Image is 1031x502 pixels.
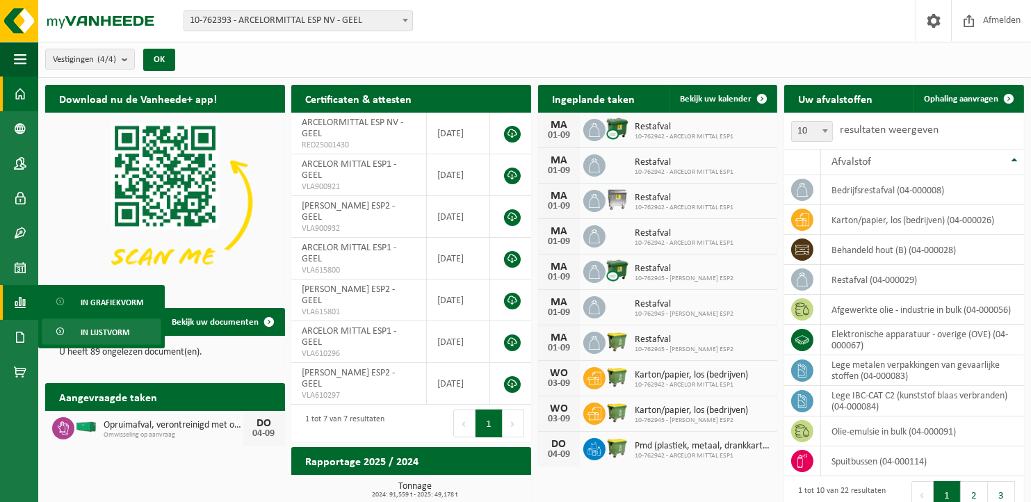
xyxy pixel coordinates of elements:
[545,379,573,389] div: 03-09
[545,155,573,166] div: MA
[298,482,531,499] h3: Tonnage
[453,410,476,437] button: Previous
[97,55,116,64] count: (4/4)
[635,239,733,248] span: 10-762942 - ARCELOR MITTAL ESP1
[503,410,524,437] button: Next
[427,238,490,280] td: [DATE]
[302,326,396,348] span: ARCELOR MITTAL ESP1 - GEEL
[545,202,573,211] div: 01-09
[74,421,98,433] img: HK-RS-30-GN-00
[821,295,1024,325] td: afgewerkte olie - industrie in bulk (04-000056)
[291,447,432,474] h2: Rapportage 2025 / 2024
[635,133,733,141] span: 10-762942 - ARCELOR MITTAL ESP1
[427,196,490,238] td: [DATE]
[821,325,1024,355] td: elektronische apparatuur - overige (OVE) (04-000067)
[545,261,573,273] div: MA
[427,363,490,405] td: [DATE]
[302,348,416,359] span: VLA610296
[545,332,573,343] div: MA
[840,124,939,136] label: resultaten weergeven
[821,265,1024,295] td: restafval (04-000029)
[45,113,285,292] img: Download de VHEPlus App
[545,450,573,460] div: 04-09
[250,418,278,429] div: DO
[302,390,416,401] span: VLA610297
[302,223,416,234] span: VLA900932
[184,10,413,31] span: 10-762393 - ARCELORMITTAL ESP NV - GEEL
[545,131,573,140] div: 01-09
[635,299,733,310] span: Restafval
[427,280,490,321] td: [DATE]
[250,429,278,439] div: 04-09
[302,368,395,389] span: [PERSON_NAME] ESP2 - GEEL
[635,193,733,204] span: Restafval
[821,235,1024,265] td: behandeld hout (B) (04-000028)
[635,381,748,389] span: 10-762942 - ARCELOR MITTAL ESP1
[298,408,384,439] div: 1 tot 7 van 7 resultaten
[302,181,416,193] span: VLA900921
[53,49,116,70] span: Vestigingen
[635,441,771,452] span: Pmd (plastiek, metaal, drankkartons) (bedrijven)
[428,474,530,502] a: Bekijk rapportage
[669,85,776,113] a: Bekijk uw kalender
[606,259,629,282] img: WB-1100-CU
[924,95,998,104] span: Ophaling aanvragen
[545,414,573,424] div: 03-09
[143,49,175,71] button: OK
[427,321,490,363] td: [DATE]
[821,205,1024,235] td: karton/papier, los (bedrijven) (04-000026)
[45,383,171,410] h2: Aangevraagde taken
[606,330,629,353] img: WB-1100-HPE-GN-50
[545,191,573,202] div: MA
[635,204,733,212] span: 10-762942 - ARCELOR MITTAL ESP1
[606,117,629,140] img: WB-1100-CU
[302,159,396,181] span: ARCELOR MITTAL ESP1 - GEEL
[821,175,1024,205] td: bedrijfsrestafval (04-000008)
[606,188,629,211] img: WB-1100-GAL-GY-02
[606,365,629,389] img: WB-1100-HPE-GN-50
[45,49,135,70] button: Vestigingen(4/4)
[792,122,832,141] span: 10
[791,121,833,142] span: 10
[302,243,396,264] span: ARCELOR MITTAL ESP1 - GEEL
[45,85,231,112] h2: Download nu de Vanheede+ app!
[635,275,733,283] span: 10-762945 - [PERSON_NAME] ESP2
[913,85,1023,113] a: Ophaling aanvragen
[172,318,259,327] span: Bekijk uw documenten
[680,95,752,104] span: Bekijk uw kalender
[545,403,573,414] div: WO
[545,343,573,353] div: 01-09
[184,11,412,31] span: 10-762393 - ARCELORMITTAL ESP NV - GEEL
[59,348,271,357] p: U heeft 89 ongelezen document(en).
[302,118,403,139] span: ARCELORMITTAL ESP NV - GEEL
[545,297,573,308] div: MA
[81,319,129,346] span: In lijstvorm
[104,431,243,439] span: Omwisseling op aanvraag
[427,154,490,196] td: [DATE]
[606,436,629,460] img: WB-1100-HPE-GN-50
[821,355,1024,386] td: lege metalen verpakkingen van gevaarlijke stoffen (04-000083)
[427,113,490,154] td: [DATE]
[161,308,284,336] a: Bekijk uw documenten
[476,410,503,437] button: 1
[81,289,143,316] span: In grafiekvorm
[545,273,573,282] div: 01-09
[635,157,733,168] span: Restafval
[635,122,733,133] span: Restafval
[821,416,1024,446] td: olie-emulsie in bulk (04-000091)
[635,334,733,346] span: Restafval
[42,289,161,315] a: In grafiekvorm
[545,226,573,237] div: MA
[821,386,1024,416] td: lege IBC-CAT C2 (kunststof blaas verbranden) (04-000084)
[635,405,748,416] span: Karton/papier, los (bedrijven)
[635,310,733,318] span: 10-762945 - [PERSON_NAME] ESP2
[784,85,886,112] h2: Uw afvalstoffen
[545,120,573,131] div: MA
[302,307,416,318] span: VLA615801
[302,140,416,151] span: RED25001430
[298,492,531,499] span: 2024: 91,559 t - 2025: 49,178 t
[635,370,748,381] span: Karton/papier, los (bedrijven)
[606,400,629,424] img: WB-1100-HPE-GN-50
[635,264,733,275] span: Restafval
[545,368,573,379] div: WO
